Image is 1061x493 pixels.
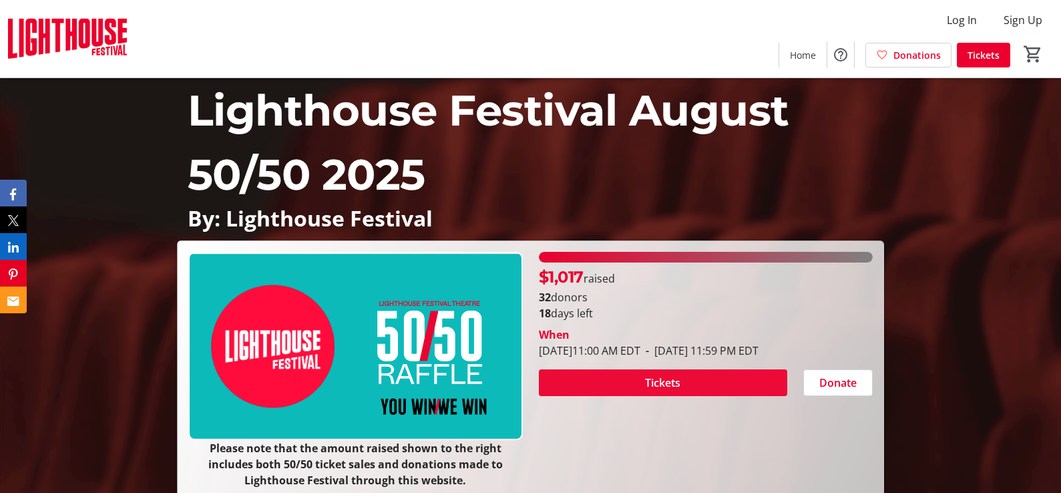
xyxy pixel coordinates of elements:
span: $1,017 [539,267,584,287]
p: raised [539,265,615,289]
button: Log In [936,9,988,31]
span: - [640,343,654,358]
span: Tickets [645,375,680,391]
a: Donations [865,43,951,67]
span: [DATE] 11:00 AM EDT [539,343,640,358]
a: Tickets [957,43,1010,67]
div: When [539,327,570,343]
span: Home [790,48,816,62]
button: Cart [1021,42,1045,66]
span: [DATE] 11:59 PM EDT [640,343,759,358]
div: 100% of fundraising goal reached [539,252,873,263]
a: Home [779,43,827,67]
span: Log In [947,12,977,28]
button: Sign Up [993,9,1053,31]
span: Donations [893,48,941,62]
img: Lighthouse Festival's Logo [8,5,127,72]
p: days left [539,305,873,321]
button: Tickets [539,369,788,396]
p: Lighthouse Festival August 50/50 2025 [188,78,873,206]
img: Campaign CTA Media Photo [188,252,523,440]
span: Sign Up [1004,12,1042,28]
span: Donate [819,375,857,391]
strong: Please note that the amount raised shown to the right includes both 50/50 ticket sales and donati... [208,441,503,488]
button: Donate [803,369,873,396]
b: 32 [539,290,551,305]
button: Help [827,41,854,68]
span: Tickets [968,48,1000,62]
p: By: Lighthouse Festival [188,206,873,230]
span: 18 [539,306,551,321]
p: donors [539,289,873,305]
